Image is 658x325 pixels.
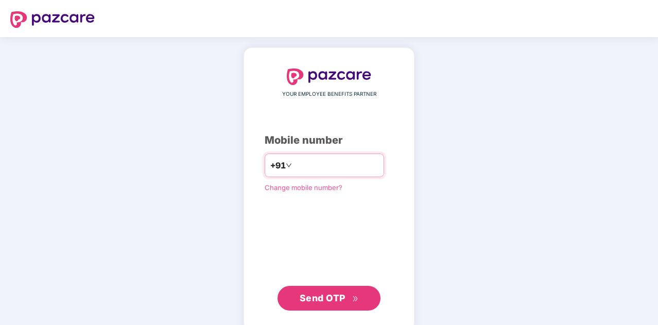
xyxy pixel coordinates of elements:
[300,293,345,303] span: Send OTP
[265,132,393,148] div: Mobile number
[286,162,292,168] span: down
[287,69,371,85] img: logo
[270,159,286,172] span: +91
[10,11,95,28] img: logo
[278,286,380,311] button: Send OTPdouble-right
[282,90,376,98] span: YOUR EMPLOYEE BENEFITS PARTNER
[352,296,359,302] span: double-right
[265,183,342,192] a: Change mobile number?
